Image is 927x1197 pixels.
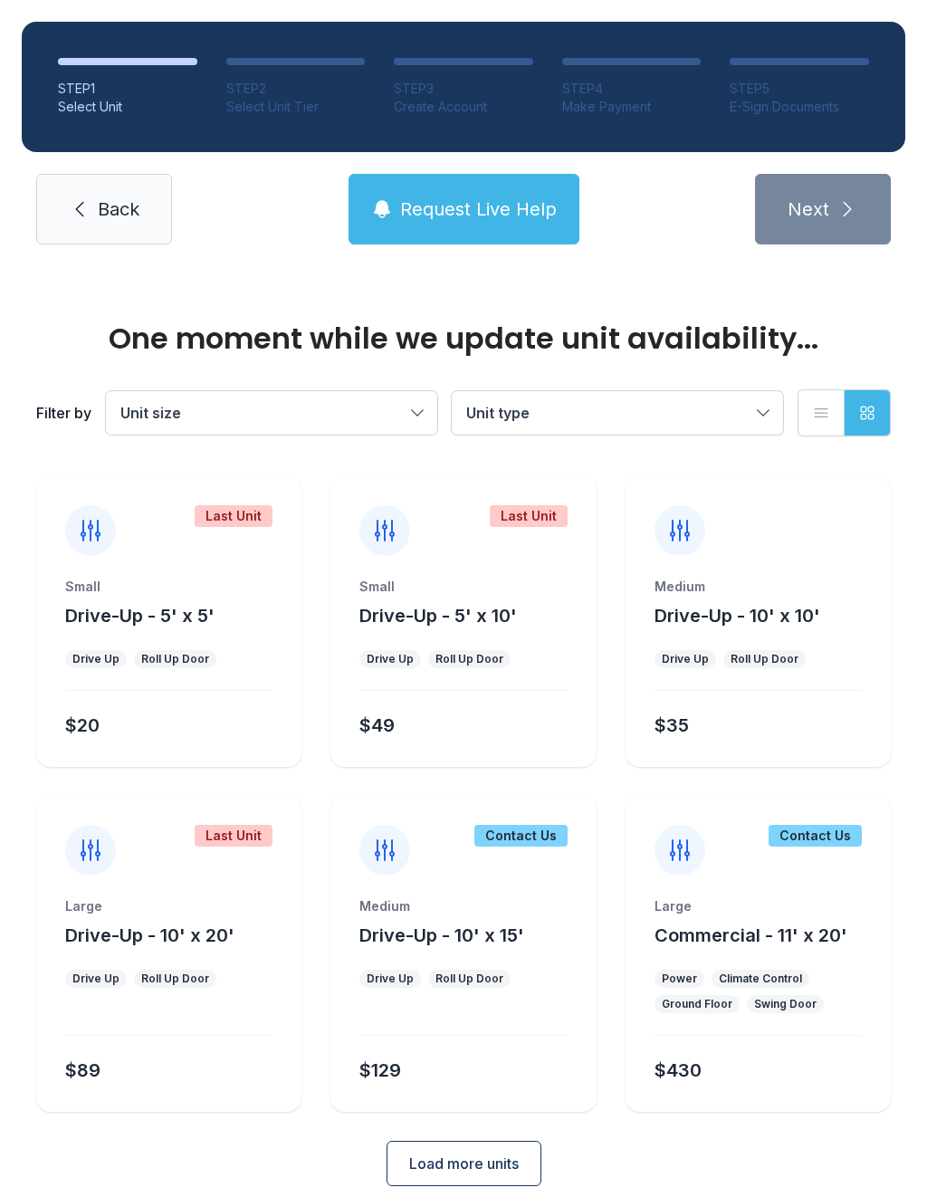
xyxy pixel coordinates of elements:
div: Medium [359,897,567,915]
button: Drive-Up - 10' x 10' [655,603,820,628]
button: Drive-Up - 5' x 10' [359,603,517,628]
div: Ground Floor [662,997,732,1011]
div: Roll Up Door [141,972,209,986]
div: Large [65,897,272,915]
div: STEP 2 [226,80,366,98]
span: Drive-Up - 5' x 10' [359,605,517,627]
div: Drive Up [72,972,119,986]
div: $430 [655,1058,702,1083]
span: Drive-Up - 10' x 15' [359,924,524,946]
div: Climate Control [719,972,802,986]
div: Last Unit [195,505,272,527]
span: Next [788,196,829,222]
span: Load more units [409,1153,519,1174]
div: Roll Up Door [435,972,503,986]
div: Select Unit Tier [226,98,366,116]
div: STEP 5 [730,80,869,98]
div: Roll Up Door [731,652,798,666]
div: Roll Up Door [141,652,209,666]
div: Contact Us [769,825,862,847]
div: $89 [65,1058,100,1083]
span: Request Live Help [400,196,557,222]
div: Medium [655,578,862,596]
span: Drive-Up - 10' x 10' [655,605,820,627]
div: Large [655,897,862,915]
div: Select Unit [58,98,197,116]
div: Make Payment [562,98,702,116]
div: Create Account [394,98,533,116]
div: Drive Up [367,652,414,666]
div: Drive Up [367,972,414,986]
div: STEP 4 [562,80,702,98]
span: Unit type [466,404,530,422]
div: Swing Door [754,997,817,1011]
div: STEP 3 [394,80,533,98]
button: Drive-Up - 5' x 5' [65,603,215,628]
div: Power [662,972,697,986]
div: Contact Us [474,825,568,847]
div: Drive Up [662,652,709,666]
button: Drive-Up - 10' x 20' [65,923,234,948]
div: Last Unit [195,825,272,847]
div: $129 [359,1058,401,1083]
button: Unit size [106,391,437,435]
span: Back [98,196,139,222]
div: Last Unit [490,505,568,527]
div: Roll Up Door [435,652,503,666]
div: E-Sign Documents [730,98,869,116]
div: Small [359,578,567,596]
span: Drive-Up - 10' x 20' [65,924,234,946]
span: Commercial - 11' x 20' [655,924,847,946]
div: Filter by [36,402,91,424]
button: Drive-Up - 10' x 15' [359,923,524,948]
div: Drive Up [72,652,119,666]
span: Drive-Up - 5' x 5' [65,605,215,627]
span: Unit size [120,404,181,422]
div: $35 [655,713,689,738]
div: $20 [65,713,100,738]
div: STEP 1 [58,80,197,98]
div: Small [65,578,272,596]
button: Unit type [452,391,783,435]
button: Commercial - 11' x 20' [655,923,847,948]
div: $49 [359,713,395,738]
div: One moment while we update unit availability... [36,324,891,353]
